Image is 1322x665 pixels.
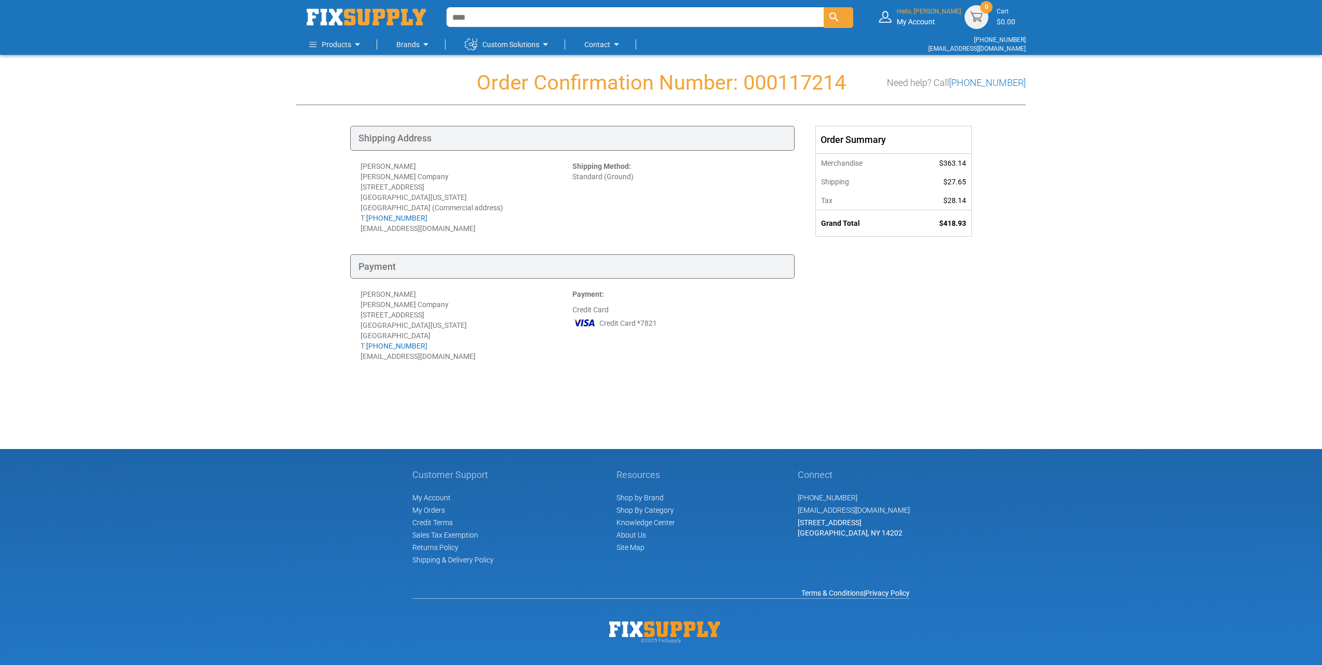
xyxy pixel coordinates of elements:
[296,71,1026,94] h1: Order Confirmation Number: 000117214
[572,289,784,362] div: Credit Card
[939,159,966,167] span: $363.14
[361,289,572,362] div: [PERSON_NAME] [PERSON_NAME] Company [STREET_ADDRESS] [GEOGRAPHIC_DATA][US_STATE] [GEOGRAPHIC_DATA...
[412,556,494,564] a: Shipping & Delivery Policy
[412,588,910,598] div: |
[997,7,1015,16] small: Cart
[939,219,966,227] span: $418.93
[887,78,1026,88] h3: Need help? Call
[307,9,426,25] img: Fix Industrial Supply
[366,342,427,350] a: [PHONE_NUMBER]
[816,153,906,172] th: Merchandise
[361,161,572,234] div: [PERSON_NAME] [PERSON_NAME] Company [STREET_ADDRESS] [GEOGRAPHIC_DATA][US_STATE] [GEOGRAPHIC_DATA...
[396,34,432,55] a: Brands
[616,470,675,480] h5: Resources
[412,543,458,552] a: Returns Policy
[572,290,604,298] strong: Payment:
[350,126,795,151] div: Shipping Address
[366,214,427,222] a: [PHONE_NUMBER]
[412,518,453,527] span: Credit Terms
[307,9,426,25] a: store logo
[599,318,657,328] span: Credit Card *7821
[897,7,961,26] div: My Account
[816,126,971,153] div: Order Summary
[572,162,631,170] strong: Shipping Method:
[943,178,966,186] span: $27.65
[949,77,1026,88] a: [PHONE_NUMBER]
[974,36,1026,44] a: [PHONE_NUMBER]
[572,315,596,330] img: VI
[928,45,1026,52] a: [EMAIL_ADDRESS][DOMAIN_NAME]
[616,531,646,539] a: About Us
[350,254,795,279] div: Payment
[801,589,864,597] a: Terms & Conditions
[465,34,552,55] a: Custom Solutions
[865,589,910,597] a: Privacy Policy
[798,470,910,480] h5: Connect
[412,531,478,539] span: Sales Tax Exemption
[609,621,720,637] img: Fix Industrial Supply
[616,494,664,502] a: Shop by Brand
[997,18,1015,26] span: $0.00
[798,506,910,514] a: [EMAIL_ADDRESS][DOMAIN_NAME]
[412,494,451,502] span: My Account
[897,7,961,16] small: Hello, [PERSON_NAME]
[584,34,623,55] a: Contact
[412,506,445,514] span: My Orders
[816,172,906,191] th: Shipping
[572,161,784,234] div: Standard (Ground)
[616,506,674,514] a: Shop By Category
[798,494,857,502] a: [PHONE_NUMBER]
[412,470,494,480] h5: Customer Support
[616,518,675,527] a: Knowledge Center
[641,638,681,643] span: © 2025 FixSupply
[816,191,906,210] th: Tax
[821,219,860,227] strong: Grand Total
[309,34,364,55] a: Products
[985,3,988,11] span: 0
[798,518,902,537] span: [STREET_ADDRESS] [GEOGRAPHIC_DATA], NY 14202
[943,196,966,205] span: $28.14
[616,543,644,552] a: Site Map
